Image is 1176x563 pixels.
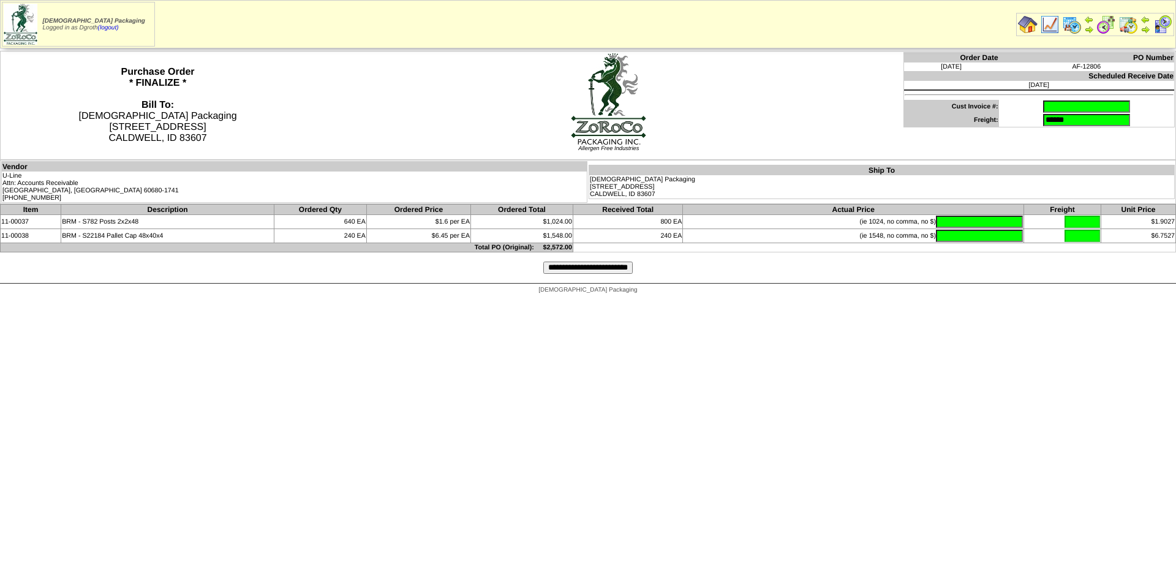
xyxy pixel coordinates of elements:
img: calendarcustomer.gif [1153,15,1172,34]
th: PO Number [999,53,1175,63]
img: home.gif [1018,15,1038,34]
td: 11-00037 [1,215,61,229]
img: logoBig.jpg [570,52,647,145]
td: 11-00038 [1,229,61,243]
td: 640 EA [274,215,366,229]
span: [DEMOGRAPHIC_DATA] Packaging [43,18,145,25]
td: BRM - S782 Posts 2x2x48 [61,215,274,229]
a: (logout) [98,25,119,31]
td: $6.45 per EA [366,229,470,243]
th: Freight [1023,205,1101,215]
td: [DATE] [903,62,998,71]
span: Logged in as Dgroth [43,18,145,31]
span: Allergen Free Industries [578,145,639,151]
img: calendarinout.gif [1118,15,1138,34]
img: arrowleft.gif [1140,15,1150,25]
td: U-Line Attn: Accounts Receivable [GEOGRAPHIC_DATA], [GEOGRAPHIC_DATA] 60680-1741 [PHONE_NUMBER] [2,172,587,203]
td: Cust Invoice #: [903,100,998,113]
span: [DEMOGRAPHIC_DATA] Packaging [538,287,637,293]
th: Scheduled Receive Date [903,71,1174,81]
td: 240 EA [274,229,366,243]
td: AF-12806 [999,62,1175,71]
img: arrowright.gif [1084,25,1094,34]
span: [DEMOGRAPHIC_DATA] Packaging [STREET_ADDRESS] CALDWELL, ID 83607 [78,100,236,143]
th: Received Total [573,205,682,215]
img: arrowright.gif [1140,25,1150,34]
th: Ordered Qty [274,205,366,215]
th: Actual Price [683,205,1024,215]
td: $1,548.00 [471,229,573,243]
td: $1.6 per EA [366,215,470,229]
td: BRM - S22184 Pallet Cap 48x40x4 [61,229,274,243]
th: Ship To [589,165,1175,176]
th: Order Date [903,53,998,63]
td: Total PO (Original): $2,572.00 [1,243,573,252]
td: Freight: [903,113,998,127]
th: Purchase Order * FINALIZE * [1,51,315,160]
td: (ie 1548, no comma, no $) [683,229,1024,243]
th: Ordered Total [471,205,573,215]
th: Description [61,205,274,215]
td: $6.7527 [1101,229,1176,243]
strong: Bill To: [141,100,174,110]
td: $1,024.00 [471,215,573,229]
td: [DEMOGRAPHIC_DATA] Packaging [STREET_ADDRESS] CALDWELL, ID 83607 [589,175,1175,199]
th: Ordered Price [366,205,470,215]
td: 800 EA [573,215,682,229]
th: Vendor [2,162,587,172]
img: calendarblend.gif [1096,15,1116,34]
img: calendarprod.gif [1062,15,1082,34]
td: 240 EA [573,229,682,243]
img: zoroco-logo-small.webp [4,4,37,45]
img: arrowleft.gif [1084,15,1094,25]
td: [DATE] [903,81,1174,89]
th: Item [1,205,61,215]
th: Unit Price [1101,205,1176,215]
td: $1.9027 [1101,215,1176,229]
img: line_graph.gif [1040,15,1060,34]
td: (ie 1024, no comma, no $) [683,215,1024,229]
